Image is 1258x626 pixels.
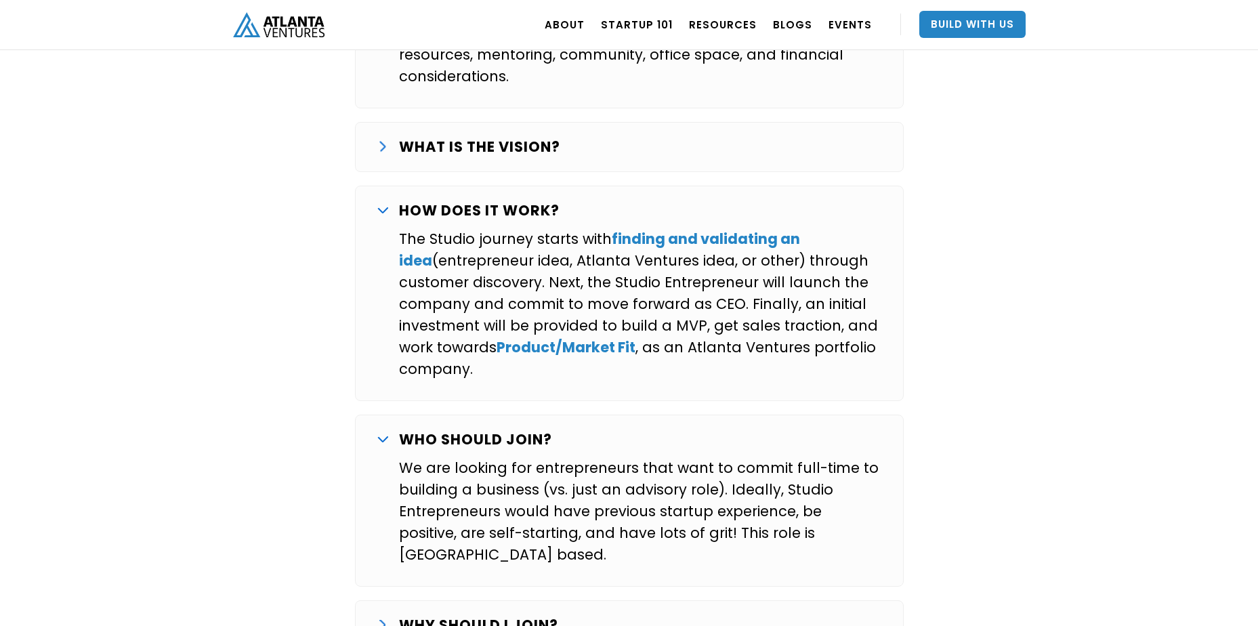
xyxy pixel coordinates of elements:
[773,5,812,43] a: BLOGS
[377,436,388,442] img: arrow down
[399,137,560,156] strong: WHAT IS THE VISION?
[399,429,552,451] p: WHO SHOULD JOIN?
[689,5,757,43] a: RESOURCES
[829,5,872,43] a: EVENTS
[379,142,385,152] img: arrow down
[377,207,388,213] img: arrow down
[497,337,635,357] a: Product/Market Fit
[399,457,881,566] p: We are looking for entrepreneurs that want to commit full-time to building a business (vs. just a...
[545,5,585,43] a: ABOUT
[919,11,1026,38] a: Build With Us
[399,228,881,380] p: The Studio journey starts with (entrepreneur idea, Atlanta Ventures idea, or other) through custo...
[399,201,560,220] strong: HOW DOES IT WORK?
[601,5,673,43] a: Startup 101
